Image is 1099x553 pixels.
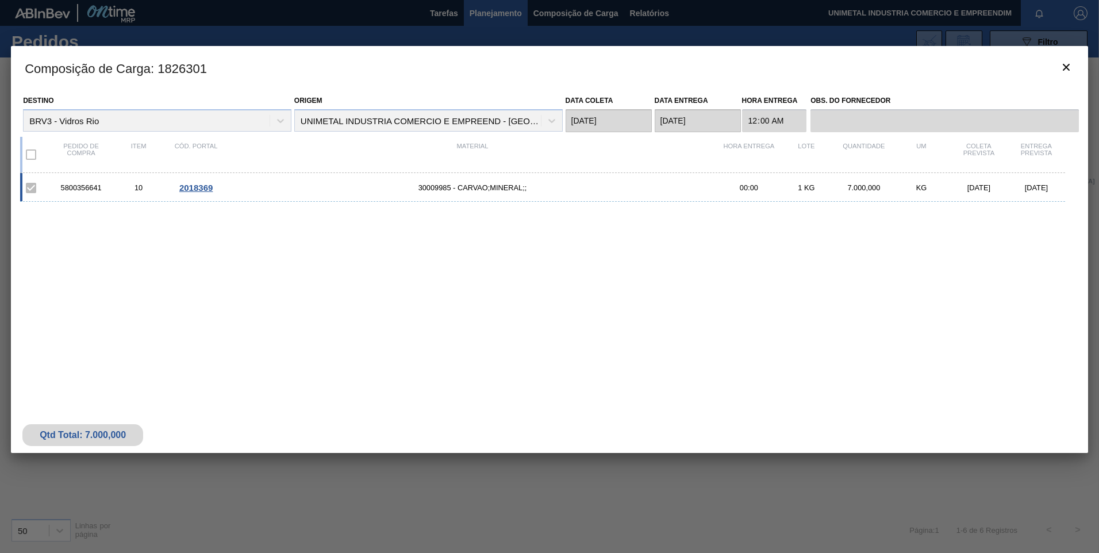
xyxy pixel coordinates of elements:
[778,183,835,192] div: 1 KG
[778,143,835,167] div: Lote
[31,430,135,440] div: Qtd Total: 7.000,000
[167,183,225,193] div: Ir para o Pedido
[810,93,1079,109] label: Obs. do Fornecedor
[110,183,167,192] div: 10
[52,183,110,192] div: 5800356641
[720,143,778,167] div: Hora Entrega
[179,183,213,193] span: 2018369
[893,143,950,167] div: UM
[1008,183,1065,192] div: [DATE]
[167,143,225,167] div: Cód. Portal
[23,97,53,105] label: Destino
[655,97,708,105] label: Data entrega
[566,97,613,105] label: Data coleta
[11,46,1088,90] h3: Composição de Carga : 1826301
[566,109,652,132] input: dd/mm/yyyy
[835,183,893,192] div: 7.000,000
[1008,143,1065,167] div: Entrega Prevista
[655,109,741,132] input: dd/mm/yyyy
[742,93,807,109] label: Hora Entrega
[52,143,110,167] div: Pedido de compra
[720,183,778,192] div: 00:00
[225,143,720,167] div: Material
[294,97,322,105] label: Origem
[950,183,1008,192] div: [DATE]
[835,143,893,167] div: Quantidade
[225,183,720,192] span: 30009985 - CARVAO;MINERAL;;
[893,183,950,192] div: KG
[110,143,167,167] div: Item
[950,143,1008,167] div: Coleta Prevista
